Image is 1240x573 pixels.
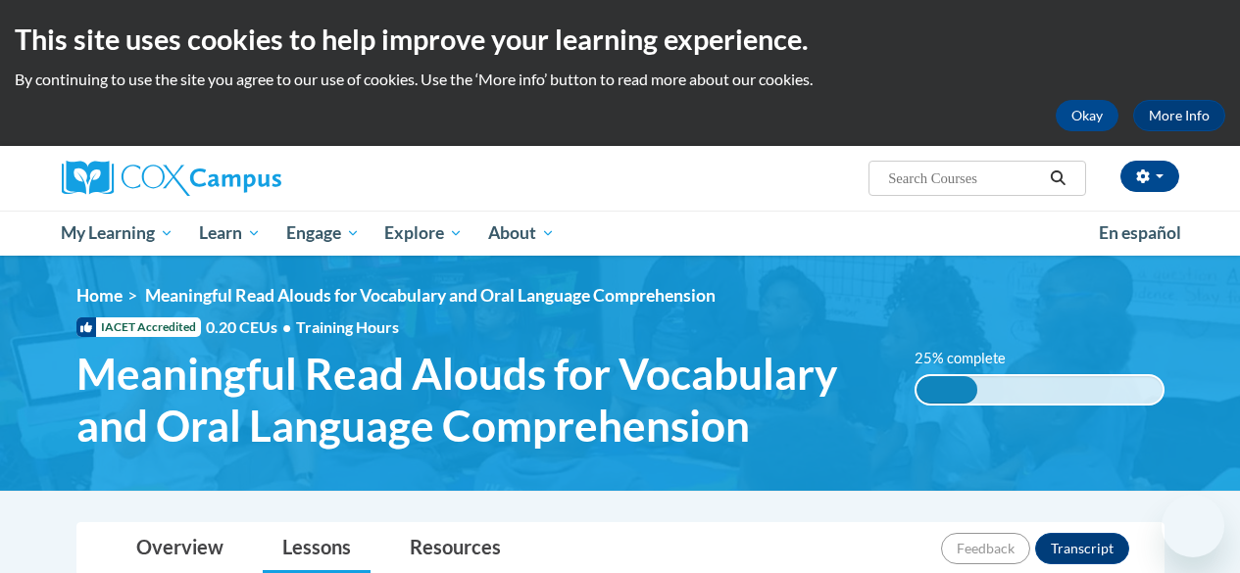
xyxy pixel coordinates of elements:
[941,533,1030,564] button: Feedback
[15,20,1225,59] h2: This site uses cookies to help improve your learning experience.
[145,285,716,306] span: Meaningful Read Alouds for Vocabulary and Oral Language Comprehension
[488,221,555,245] span: About
[76,348,885,452] span: Meaningful Read Alouds for Vocabulary and Oral Language Comprehension
[61,221,174,245] span: My Learning
[286,221,360,245] span: Engage
[76,317,201,337] span: IACET Accredited
[886,167,1043,190] input: Search Courses
[1133,100,1225,131] a: More Info
[1035,533,1129,564] button: Transcript
[1086,213,1194,254] a: En español
[47,211,1194,256] div: Main menu
[1099,222,1181,243] span: En español
[372,211,475,256] a: Explore
[384,221,463,245] span: Explore
[296,317,399,336] span: Training Hours
[49,211,187,256] a: My Learning
[282,317,291,336] span: •
[15,69,1225,90] p: By continuing to use the site you agree to our use of cookies. Use the ‘More info’ button to read...
[1043,167,1072,190] button: Search
[62,161,281,196] img: Cox Campus
[186,211,273,256] a: Learn
[915,348,1027,369] label: 25% complete
[199,221,261,245] span: Learn
[917,376,978,404] div: 25% complete
[475,211,568,256] a: About
[1162,495,1224,557] iframe: Button to launch messaging window
[206,316,296,338] span: 0.20 CEUs
[76,285,123,306] a: Home
[62,161,415,196] a: Cox Campus
[1056,100,1118,131] button: Okay
[273,211,372,256] a: Engage
[1120,161,1179,192] button: Account Settings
